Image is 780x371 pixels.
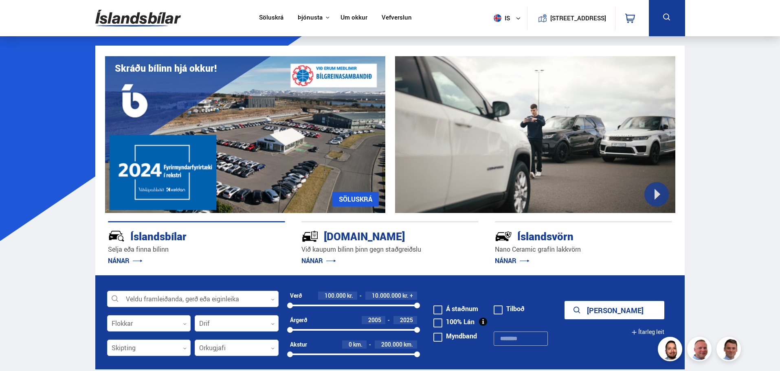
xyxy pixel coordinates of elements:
span: 100.000 [325,292,346,299]
label: Tilboð [494,305,525,312]
img: FbJEzSuNWCJXmdc-.webp [718,338,742,362]
button: is [490,6,527,30]
button: Þjónusta [298,14,323,22]
span: kr. [402,292,409,299]
div: Íslandsvörn [495,228,643,243]
div: Árgerð [290,317,307,323]
a: Um okkur [341,14,367,22]
div: Verð [290,292,302,299]
span: is [490,14,511,22]
img: siFngHWaQ9KaOqBr.png [688,338,713,362]
label: Myndband [433,333,477,339]
span: 10.000.000 [372,292,401,299]
a: Söluskrá [259,14,283,22]
img: nhp88E3Fdnt1Opn2.png [659,338,683,362]
span: 2005 [368,316,381,324]
p: Nano Ceramic grafín lakkvörn [495,245,672,254]
span: 2025 [400,316,413,324]
img: svg+xml;base64,PHN2ZyB4bWxucz0iaHR0cDovL3d3dy53My5vcmcvMjAwMC9zdmciIHdpZHRoPSI1MTIiIGhlaWdodD0iNT... [494,14,501,22]
span: kr. [347,292,353,299]
div: Íslandsbílar [108,228,256,243]
span: km. [353,341,363,348]
img: JRvxyua_JYH6wB4c.svg [108,228,125,245]
img: G0Ugv5HjCgRt.svg [95,5,181,31]
button: Ítarleg leit [631,323,664,341]
button: [PERSON_NAME] [565,301,664,319]
a: [STREET_ADDRESS] [532,7,611,30]
h1: Skráðu bílinn hjá okkur! [115,63,217,74]
p: Við kaupum bílinn þinn gegn staðgreiðslu [301,245,479,254]
div: [DOMAIN_NAME] [301,228,450,243]
a: Vefverslun [382,14,412,22]
span: 200.000 [381,340,402,348]
span: 0 [349,340,352,348]
span: + [410,292,413,299]
span: km. [404,341,413,348]
button: [STREET_ADDRESS] [554,15,603,22]
p: Selja eða finna bílinn [108,245,285,254]
a: NÁNAR [495,256,530,265]
div: Akstur [290,341,307,348]
a: NÁNAR [301,256,336,265]
a: SÖLUSKRÁ [332,192,379,206]
a: NÁNAR [108,256,143,265]
img: tr5P-W3DuiFaO7aO.svg [301,228,319,245]
img: eKx6w-_Home_640_.png [105,56,385,213]
img: -Svtn6bYgwAsiwNX.svg [495,228,512,245]
label: 100% Lán [433,318,475,325]
label: Á staðnum [433,305,478,312]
